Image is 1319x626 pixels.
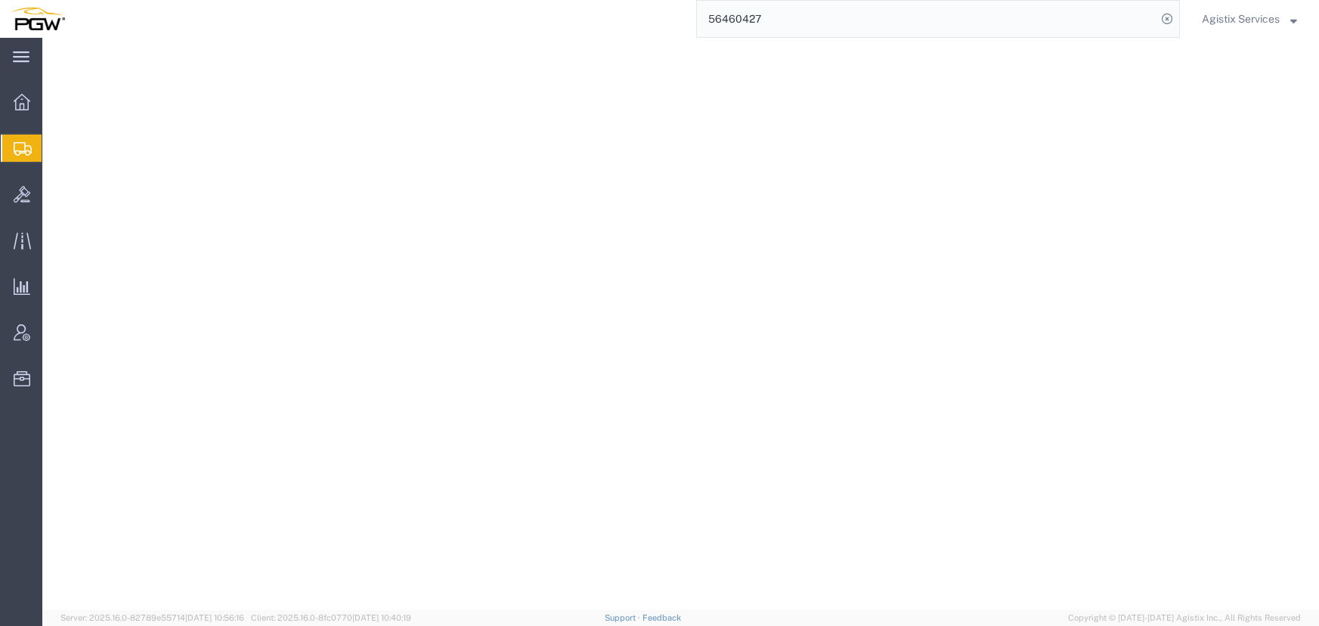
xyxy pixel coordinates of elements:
[1068,612,1301,624] span: Copyright © [DATE]-[DATE] Agistix Inc., All Rights Reserved
[42,38,1319,610] iframe: FS Legacy Container
[185,613,244,622] span: [DATE] 10:56:16
[605,613,642,622] a: Support
[11,8,65,30] img: logo
[697,1,1156,37] input: Search for shipment number, reference number
[251,613,411,622] span: Client: 2025.16.0-8fc0770
[60,613,244,622] span: Server: 2025.16.0-82789e55714
[642,613,681,622] a: Feedback
[1201,10,1298,28] button: Agistix Services
[1202,11,1280,27] span: Agistix Services
[352,613,411,622] span: [DATE] 10:40:19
